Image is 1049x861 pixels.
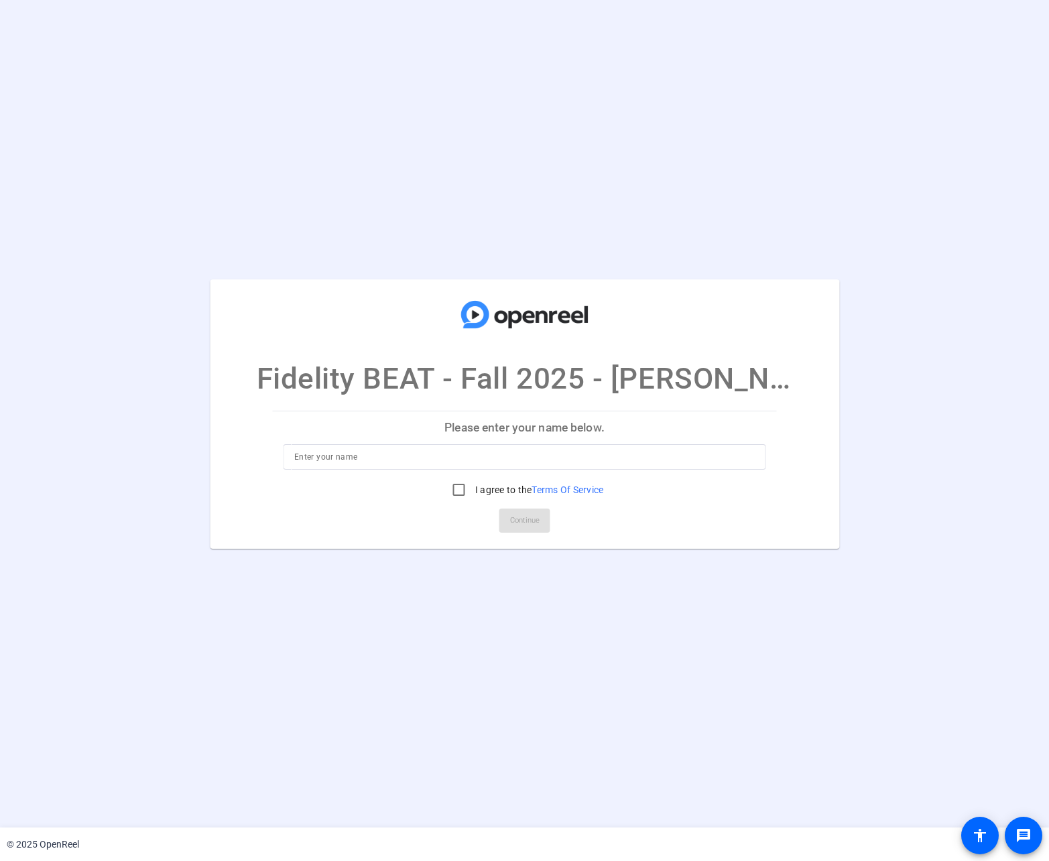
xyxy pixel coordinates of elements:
p: Fidelity BEAT - Fall 2025 - [PERSON_NAME] [257,356,793,401]
a: Terms Of Service [532,484,603,495]
mat-icon: accessibility [972,827,988,844]
img: company-logo [458,292,592,336]
div: © 2025 OpenReel [7,838,79,852]
p: Please enter your name below. [273,411,776,444]
label: I agree to the [473,483,604,496]
mat-icon: message [1015,827,1032,844]
input: Enter your name [294,449,755,465]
